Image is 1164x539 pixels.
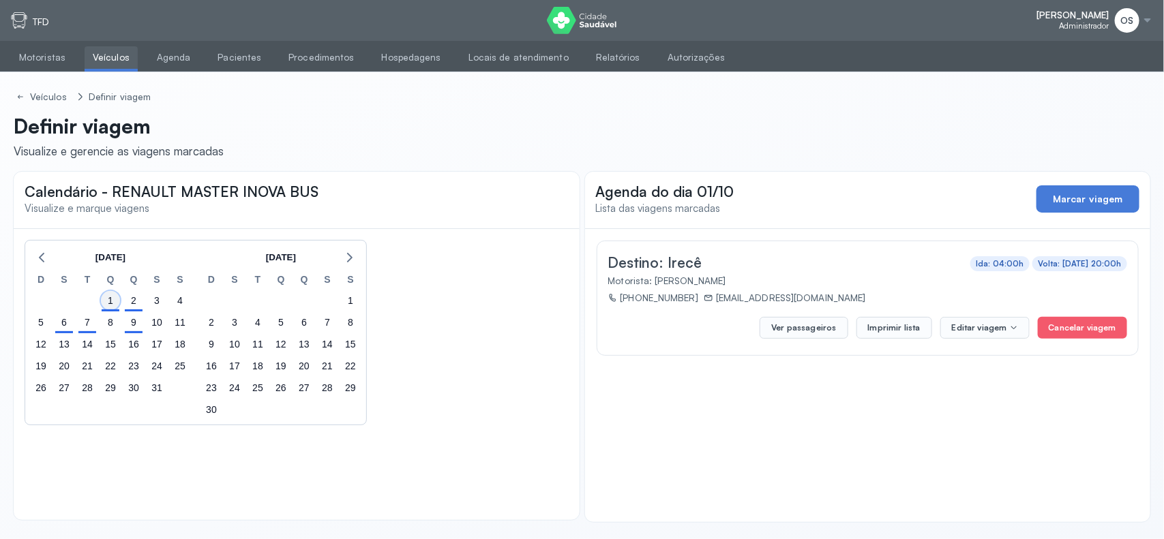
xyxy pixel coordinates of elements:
div: [EMAIL_ADDRESS][DOMAIN_NAME] [704,292,866,303]
div: sábado, 4 de out. de 2025 [170,291,190,310]
span: Visualize e marque viagens [25,202,149,215]
div: quarta-feira, 8 de out. de 2025 [101,313,120,332]
span: OS [1120,15,1133,27]
div: segunda-feira, 6 de out. de 2025 [55,313,74,332]
div: segunda-feira, 17 de nov. de 2025 [225,356,244,375]
div: domingo, 30 de nov. de 2025 [202,400,221,419]
div: sábado, 15 de nov. de 2025 [341,335,360,354]
span: Lista das viagens marcadas [596,202,721,215]
div: sexta-feira, 28 de nov. de 2025 [318,378,337,397]
span: [PERSON_NAME] [1037,10,1109,21]
div: Veículos [30,91,70,103]
div: quinta-feira, 2 de out. de 2025 [124,291,143,310]
img: logo do Cidade Saudável [547,7,617,34]
div: sábado, 29 de nov. de 2025 [341,378,360,397]
div: segunda-feira, 20 de out. de 2025 [55,356,74,375]
div: terça-feira, 21 de out. de 2025 [78,356,97,375]
button: Imprimir lista [856,317,932,339]
div: T [76,272,99,290]
div: quinta-feira, 23 de out. de 2025 [124,356,143,375]
div: quarta-feira, 15 de out. de 2025 [101,335,120,354]
div: S [223,272,246,290]
span: [DATE] [266,247,296,268]
div: segunda-feira, 10 de nov. de 2025 [225,335,244,354]
div: Motorista: [PERSON_NAME] [608,275,1122,286]
div: sexta-feira, 14 de nov. de 2025 [318,335,337,354]
div: segunda-feira, 24 de nov. de 2025 [225,378,244,397]
div: S [145,272,168,290]
span: Destino: Irecê [608,253,702,271]
button: Cancelar viagem [1038,317,1127,339]
div: domingo, 5 de out. de 2025 [31,313,50,332]
img: tfd.svg [11,12,27,29]
div: sexta-feira, 17 de out. de 2025 [147,335,166,354]
div: Ida: 04:00h [976,259,1024,268]
div: sábado, 18 de out. de 2025 [170,335,190,354]
div: domingo, 9 de nov. de 2025 [202,335,221,354]
a: Motoristas [11,46,74,69]
span: Administrador [1059,21,1109,31]
div: domingo, 23 de nov. de 2025 [202,378,221,397]
div: quinta-feira, 16 de out. de 2025 [124,335,143,354]
button: [DATE] [90,247,131,268]
a: Procedimentos [280,46,362,69]
div: terça-feira, 11 de nov. de 2025 [248,335,267,354]
div: quinta-feira, 30 de out. de 2025 [124,378,143,397]
div: domingo, 16 de nov. de 2025 [202,356,221,375]
div: terça-feira, 14 de out. de 2025 [78,335,97,354]
div: quinta-feira, 27 de nov. de 2025 [295,378,314,397]
div: quarta-feira, 26 de nov. de 2025 [271,378,290,397]
div: segunda-feira, 27 de out. de 2025 [55,378,74,397]
div: quinta-feira, 13 de nov. de 2025 [295,335,314,354]
div: quarta-feira, 22 de out. de 2025 [101,356,120,375]
span: [DATE] [95,247,125,268]
div: sábado, 22 de nov. de 2025 [341,356,360,375]
span: Editar viagem [952,322,1007,333]
div: terça-feira, 4 de nov. de 2025 [248,313,267,332]
div: Q [99,272,122,290]
div: quinta-feira, 20 de nov. de 2025 [295,356,314,375]
div: Definir viagem [89,91,151,103]
div: sexta-feira, 7 de nov. de 2025 [318,313,337,332]
button: [DATE] [260,247,301,268]
div: D [29,272,53,290]
div: D [200,272,223,290]
div: segunda-feira, 13 de out. de 2025 [55,335,74,354]
div: Q [269,272,293,290]
a: Relatórios [588,46,648,69]
div: [PHONE_NUMBER] [608,292,698,303]
div: sexta-feira, 3 de out. de 2025 [147,291,166,310]
span: Calendário - RENAULT MASTER INOVA BUS [25,183,318,200]
div: sábado, 1 de nov. de 2025 [341,291,360,310]
a: Autorizações [659,46,733,69]
button: Marcar viagem [1036,185,1139,213]
a: Veículos [14,89,72,106]
a: Locais de atendimento [460,46,577,69]
div: terça-feira, 25 de nov. de 2025 [248,378,267,397]
a: Agenda [149,46,199,69]
div: S [316,272,339,290]
div: terça-feira, 7 de out. de 2025 [78,313,97,332]
div: Q [293,272,316,290]
div: S [339,272,362,290]
div: domingo, 19 de out. de 2025 [31,356,50,375]
p: TFD [33,16,49,28]
div: quarta-feira, 12 de nov. de 2025 [271,335,290,354]
div: terça-feira, 28 de out. de 2025 [78,378,97,397]
div: quinta-feira, 9 de out. de 2025 [124,313,143,332]
div: quarta-feira, 19 de nov. de 2025 [271,356,290,375]
div: sexta-feira, 24 de out. de 2025 [147,356,166,375]
div: sábado, 11 de out. de 2025 [170,313,190,332]
button: Ver passageiros [760,317,848,339]
span: Agenda do dia 01/10 [596,183,734,200]
a: Pacientes [209,46,269,69]
div: quinta-feira, 6 de nov. de 2025 [295,313,314,332]
div: sábado, 25 de out. de 2025 [170,356,190,375]
a: Hospedagens [374,46,449,69]
div: Visualize e gerencie as viagens marcadas [14,144,224,158]
div: domingo, 12 de out. de 2025 [31,335,50,354]
div: quarta-feira, 1 de out. de 2025 [101,291,120,310]
a: Veículos [85,46,138,69]
div: Q [122,272,145,290]
div: quarta-feira, 29 de out. de 2025 [101,378,120,397]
